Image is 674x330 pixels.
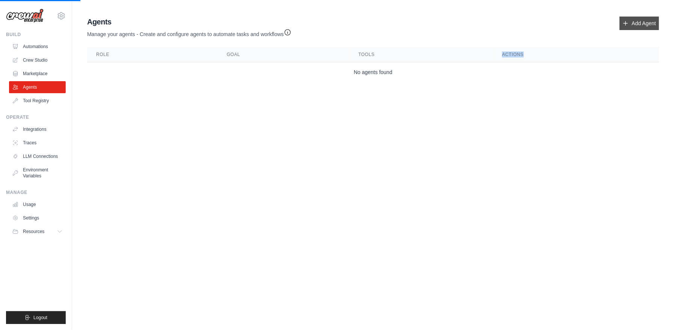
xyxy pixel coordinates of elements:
a: Environment Variables [9,164,66,182]
a: Traces [9,137,66,149]
img: Logo [6,9,44,23]
a: Add Agent [620,17,659,30]
div: Build [6,32,66,38]
a: Tool Registry [9,95,66,107]
button: Resources [9,226,66,238]
p: Manage your agents - Create and configure agents to automate tasks and workflows [87,27,291,38]
a: Integrations [9,123,66,135]
th: Actions [493,47,659,62]
a: Crew Studio [9,54,66,66]
a: Usage [9,198,66,210]
a: Agents [9,81,66,93]
th: Role [87,47,218,62]
th: Goal [218,47,350,62]
a: Marketplace [9,68,66,80]
td: No agents found [87,62,659,82]
span: Resources [23,229,44,235]
button: Logout [6,311,66,324]
h2: Agents [87,17,291,27]
span: Logout [33,315,47,321]
div: Manage [6,189,66,195]
a: Automations [9,41,66,53]
div: Operate [6,114,66,120]
a: Settings [9,212,66,224]
th: Tools [349,47,493,62]
a: LLM Connections [9,150,66,162]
